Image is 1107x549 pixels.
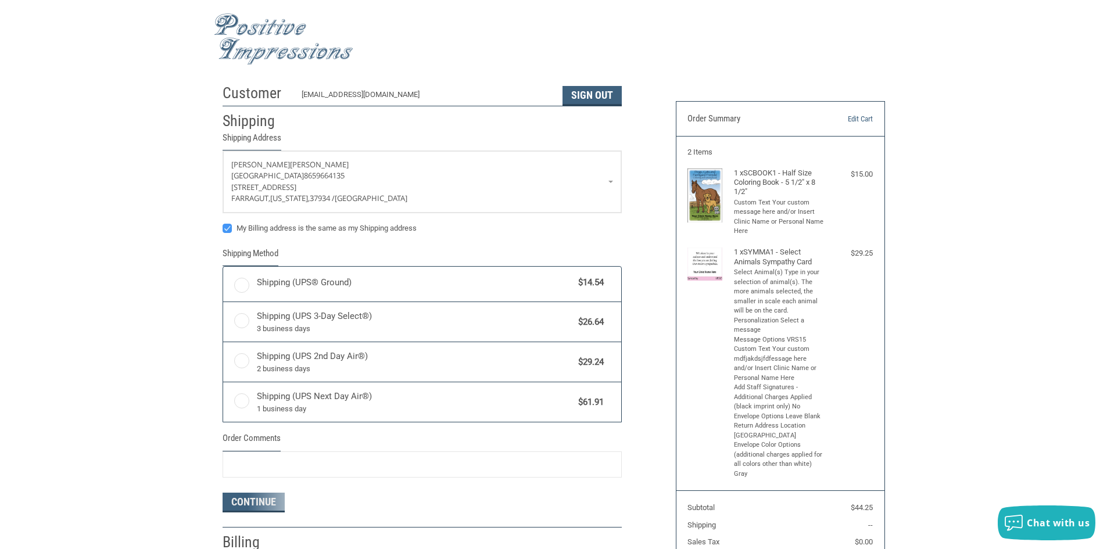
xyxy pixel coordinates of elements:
span: $26.64 [573,315,604,329]
a: Enter or select a different address [223,151,621,213]
span: -- [868,521,873,529]
span: [PERSON_NAME] [290,159,349,170]
span: Shipping (UPS 2nd Day Air®) [257,350,573,374]
li: Envelope Options Leave Blank [734,412,824,422]
span: 37934 / [310,193,335,203]
span: 3 business days [257,323,573,335]
li: Return Address Location [GEOGRAPHIC_DATA] [734,421,824,440]
li: Message Options VRS15 [734,335,824,345]
legend: Shipping Method [223,247,278,266]
span: Sales Tax [687,537,719,546]
button: Sign Out [563,86,622,106]
li: Personalization Select a message [734,316,824,335]
legend: Order Comments [223,432,281,451]
span: Subtotal [687,503,715,512]
li: Custom Text Your custom message here and/or Insert Clinic Name or Personal Name Here [734,198,824,236]
span: FARRAGUT, [231,193,270,203]
span: Shipping [687,521,716,529]
legend: Shipping Address [223,131,281,150]
div: [EMAIL_ADDRESS][DOMAIN_NAME] [302,89,551,106]
li: Envelope Color Options (additional charges applied for all colors other than white) Gray [734,440,824,479]
button: Continue [223,493,285,512]
span: [US_STATE], [270,193,310,203]
span: $29.24 [573,356,604,369]
a: Edit Cart [814,113,873,125]
label: My Billing address is the same as my Shipping address [223,224,622,233]
span: $14.54 [573,276,604,289]
div: $15.00 [826,168,873,180]
button: Chat with us [998,505,1095,540]
span: 2 business days [257,363,573,375]
span: $0.00 [855,537,873,546]
h3: Order Summary [687,113,814,125]
span: $61.91 [573,396,604,409]
h4: 1 x SCBOOK1 - Half Size Coloring Book - 5 1/2" x 8 1/2" [734,168,824,197]
span: Shipping (UPS Next Day Air®) [257,390,573,414]
li: Add Staff Signatures - Additional Charges Applied (black imprint only) No [734,383,824,412]
li: Custom Text Your custom mdfjakdsjfdfessage here and/or Insert Clinic Name or Personal Name Here [734,345,824,383]
span: 1 business day [257,403,573,415]
li: Select Animal(s) Type in your selection of animal(s). The more animals selected, the smaller in s... [734,268,824,316]
div: $29.25 [826,247,873,259]
h2: Shipping [223,112,291,131]
span: [GEOGRAPHIC_DATA] [335,193,407,203]
h3: 2 Items [687,148,873,157]
span: [STREET_ADDRESS] [231,182,296,192]
h4: 1 x SYMMA1 - Select Animals Sympathy Card [734,247,824,267]
span: [GEOGRAPHIC_DATA] [231,170,304,181]
h2: Customer [223,84,291,103]
span: Shipping (UPS® Ground) [257,276,573,289]
span: 8659664135 [304,170,345,181]
span: Chat with us [1027,516,1090,529]
span: Shipping (UPS 3-Day Select®) [257,310,573,334]
span: $44.25 [851,503,873,512]
span: [PERSON_NAME] [231,159,290,170]
img: Positive Impressions [214,13,353,65]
